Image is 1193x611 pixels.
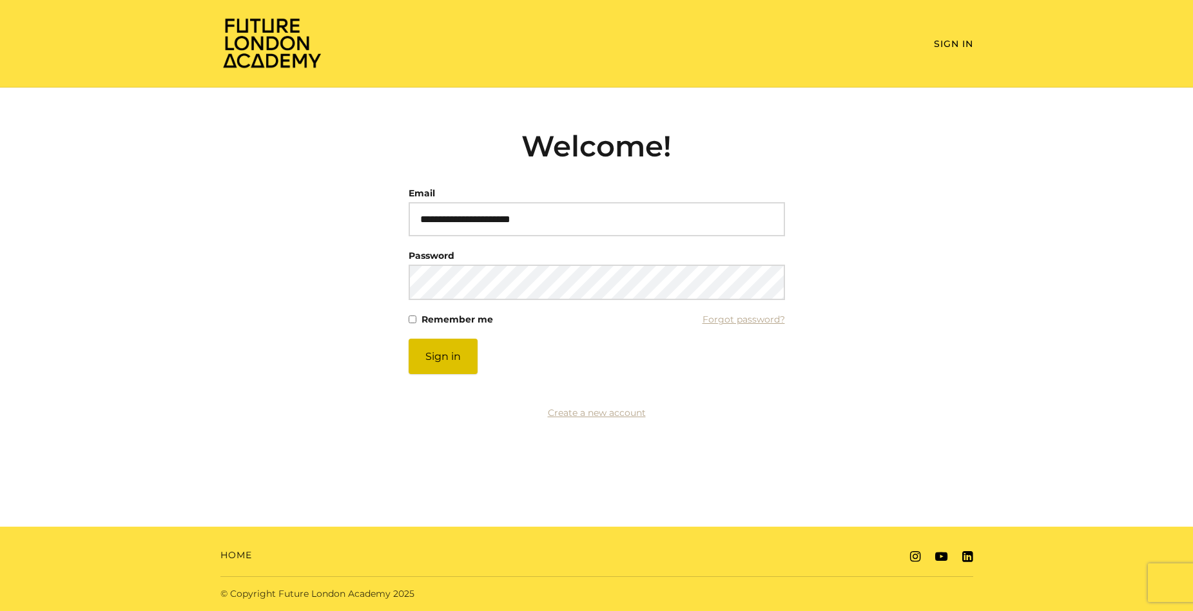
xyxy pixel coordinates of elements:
h2: Welcome! [409,129,785,164]
label: Email [409,184,435,202]
button: Sign in [409,339,478,374]
a: Sign In [934,38,973,50]
a: Forgot password? [703,310,785,328]
label: Password [409,247,454,265]
a: Create a new account [548,407,646,418]
a: Home [220,549,252,562]
div: © Copyright Future London Academy 2025 [210,587,597,601]
img: Home Page [220,17,324,69]
label: Remember me [422,310,493,328]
